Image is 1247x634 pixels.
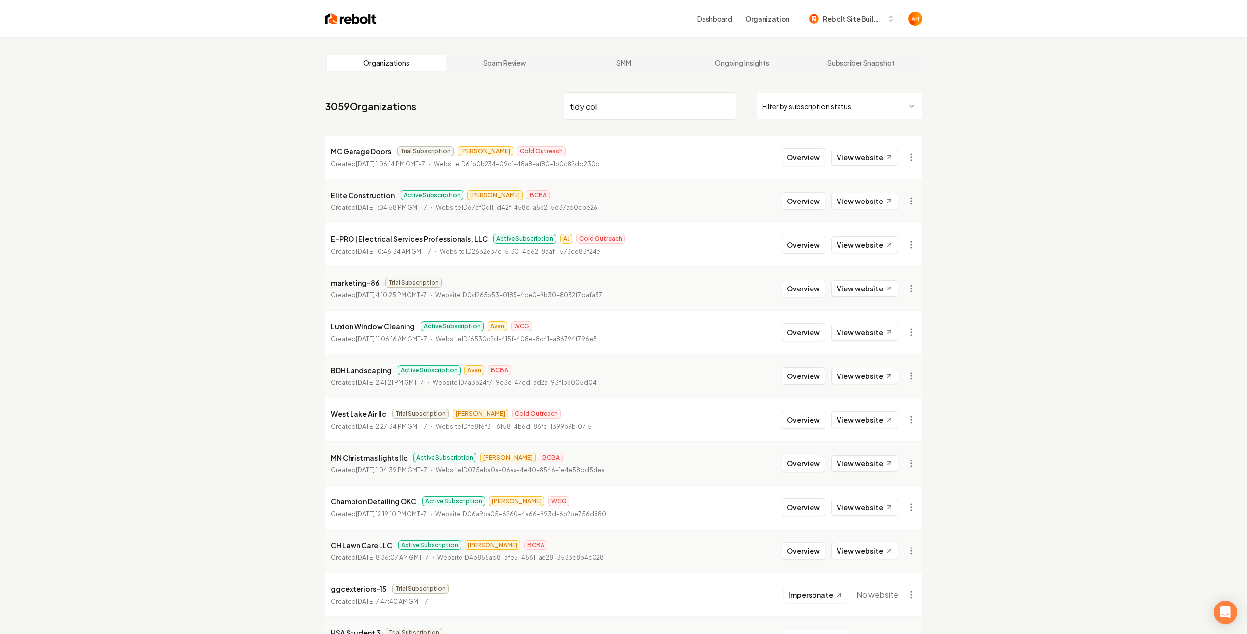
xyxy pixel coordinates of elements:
span: AJ [560,234,572,244]
span: BCBA [540,453,563,462]
span: Active Subscription [421,321,484,331]
time: [DATE] 10:46:34 AM GMT-7 [356,248,431,255]
p: Created [331,290,427,300]
time: [DATE] 11:06:16 AM GMT-7 [356,335,427,343]
a: View website [831,543,898,559]
p: Champion Detailing OKC [331,495,416,507]
p: Created [331,334,427,344]
span: [PERSON_NAME] [480,453,536,462]
time: [DATE] 7:47:40 AM GMT-7 [356,598,428,605]
span: BCBA [527,190,550,200]
span: Trial Subscription [397,146,454,156]
a: Dashboard [697,14,732,24]
a: View website [831,280,898,297]
p: Created [331,247,431,257]
p: Created [331,203,427,213]
button: Overview [782,498,825,516]
p: West Lake Air llc [331,408,386,420]
a: Ongoing Insights [683,55,802,71]
p: ggcexteriors-15 [331,583,386,595]
time: [DATE] 4:10:25 PM GMT-7 [356,291,427,299]
span: Avan [488,321,507,331]
p: Website ID 075eba0a-06aa-4e40-8546-1e4e58dd5dea [436,465,605,475]
a: View website [831,499,898,516]
img: Rebolt Site Builder [809,14,819,24]
time: [DATE] 1:04:58 PM GMT-7 [356,204,427,211]
button: Overview [782,236,825,254]
a: View website [831,368,898,384]
span: WCG [511,321,532,331]
p: Elite Construction [331,189,395,201]
a: View website [831,149,898,166]
span: Active Subscription [493,234,556,244]
p: Website ID 06a9ba05-6260-4a66-993d-6b2be756d880 [435,509,606,519]
time: [DATE] 8:36:07 AM GMT-7 [356,554,429,561]
p: Website ID 0d265b53-0185-4ce0-9b30-8032f7dafa37 [435,290,602,300]
time: [DATE] 1:04:39 PM GMT-7 [356,466,427,474]
p: Created [331,378,424,388]
button: Overview [782,542,825,560]
input: Search by name or ID [564,92,736,120]
button: Overview [782,148,825,166]
span: Trial Subscription [385,278,442,288]
span: Cold Outreach [512,409,561,419]
p: Luxion Window Cleaning [331,320,415,332]
a: View website [831,324,898,341]
time: [DATE] 12:19:10 PM GMT-7 [356,510,427,518]
p: Website ID 6fb0b234-09c1-48a8-af80-1b0c82dd230d [434,159,600,169]
span: Avan [464,365,484,375]
button: Overview [782,192,825,210]
a: View website [831,236,898,253]
p: Created [331,597,428,606]
span: WCG [548,496,569,506]
span: Active Subscription [422,496,485,506]
p: Website ID 4b855ad8-afe5-4561-ae28-3533c8b4c028 [437,553,604,563]
a: View website [831,411,898,428]
span: [PERSON_NAME] [489,496,544,506]
button: Overview [782,323,825,341]
span: BCBA [524,540,547,550]
span: [PERSON_NAME] [458,146,513,156]
span: Active Subscription [398,540,461,550]
button: Open user button [908,12,922,26]
p: Created [331,159,425,169]
p: Created [331,422,427,432]
p: Website ID 67af0c11-d42f-458e-a5b2-5e37ad0cbe26 [436,203,597,213]
a: SMM [564,55,683,71]
button: Overview [782,367,825,385]
time: [DATE] 1:06:14 PM GMT-7 [356,160,425,168]
span: No website [856,589,898,601]
p: MC Garage Doors [331,145,391,157]
p: Website ID f6530c2d-415f-408e-8c41-a86794f796e5 [436,334,597,344]
p: Website ID 7a3b24f7-9e3e-47cd-ad2a-93f13b005d04 [433,378,596,388]
button: Overview [782,411,825,429]
p: Created [331,465,427,475]
span: BCBA [488,365,511,375]
span: Trial Subscription [392,409,449,419]
p: marketing-86 [331,277,380,288]
img: Anthony Hurgoi [908,12,922,26]
a: View website [831,193,898,209]
a: View website [831,455,898,472]
span: Cold Outreach [576,234,625,244]
span: Active Subscription [413,453,476,462]
span: Active Subscription [401,190,463,200]
p: MN Christmas lights llc [331,452,407,463]
p: Created [331,553,429,563]
p: Website ID fe8f6f31-6f58-4b6d-86fc-1399b9b10715 [436,422,592,432]
a: Spam Review [446,55,565,71]
div: Open Intercom Messenger [1214,601,1237,624]
span: [PERSON_NAME] [453,409,508,419]
a: Organizations [327,55,446,71]
span: [PERSON_NAME] [467,190,523,200]
time: [DATE] 2:41:21 PM GMT-7 [356,379,424,386]
span: Rebolt Site Builder [823,14,883,24]
a: Subscriber Snapshot [801,55,920,71]
span: Cold Outreach [517,146,566,156]
span: Active Subscription [398,365,461,375]
button: Organization [739,10,795,28]
button: Overview [782,280,825,297]
p: Website ID 26b2e37c-5130-4d62-8aaf-1573ce83f24e [440,247,600,257]
span: Trial Subscription [392,584,449,594]
p: CH Lawn Care LLC [331,539,392,551]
